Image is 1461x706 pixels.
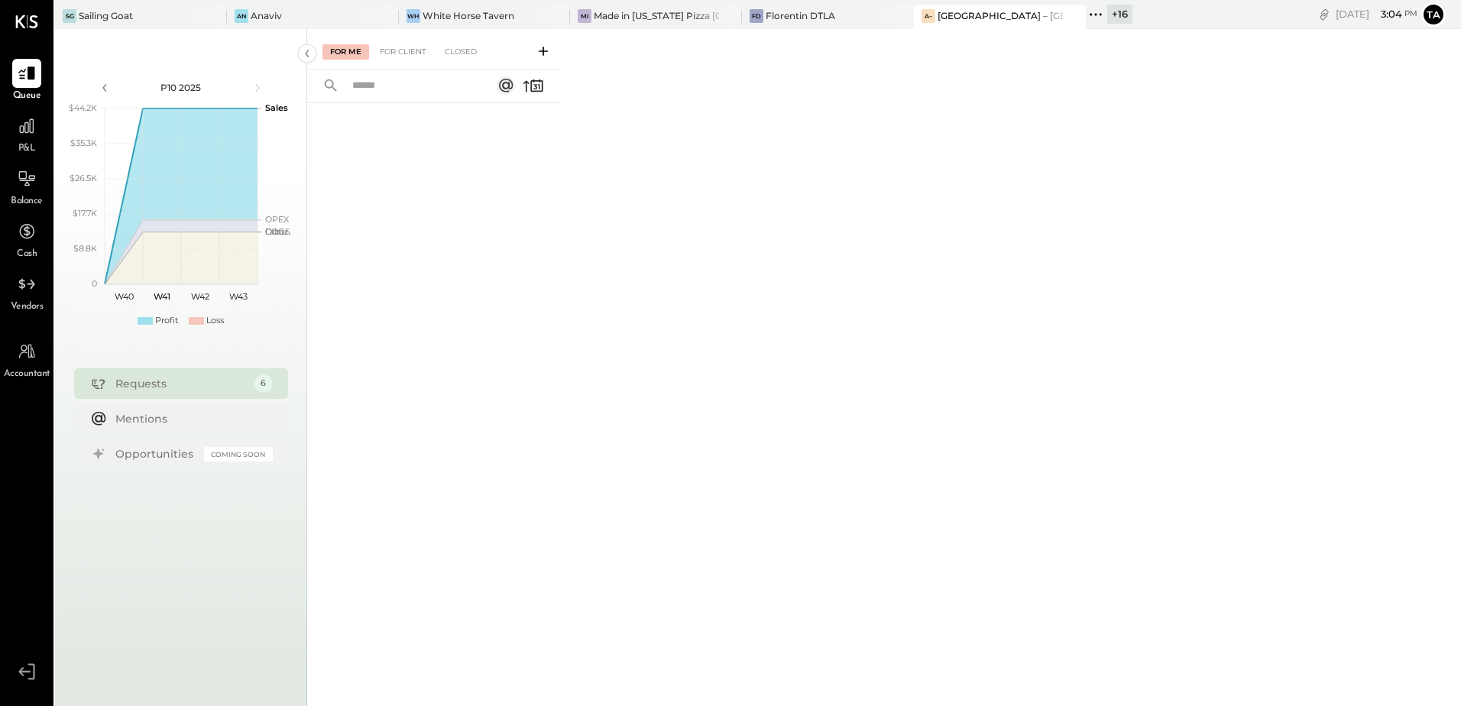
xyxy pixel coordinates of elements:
[372,44,434,60] div: For Client
[206,315,224,327] div: Loss
[155,315,178,327] div: Profit
[13,89,41,103] span: Queue
[73,208,97,219] text: $17.7K
[235,9,248,23] div: An
[766,9,835,22] div: Florentin DTLA
[423,9,514,22] div: White Horse Tavern
[1,112,53,156] a: P&L
[114,291,133,302] text: W40
[191,291,209,302] text: W42
[63,9,76,23] div: SG
[1107,5,1132,24] div: + 16
[750,9,763,23] div: FD
[18,142,36,156] span: P&L
[594,9,719,22] div: Made in [US_STATE] Pizza [GEOGRAPHIC_DATA]
[254,374,273,393] div: 6
[70,173,97,183] text: $26.5K
[115,446,196,461] div: Opportunities
[1,217,53,261] a: Cash
[116,81,246,94] div: P10 2025
[79,9,133,22] div: Sailing Goat
[11,300,44,314] span: Vendors
[115,411,265,426] div: Mentions
[1,270,53,314] a: Vendors
[322,44,369,60] div: For Me
[922,9,935,23] div: A–
[154,291,170,302] text: W41
[265,226,291,237] text: Occu...
[4,368,50,381] span: Accountant
[437,44,484,60] div: Closed
[1,337,53,381] a: Accountant
[92,278,97,289] text: 0
[1317,6,1332,22] div: copy link
[265,102,288,113] text: Sales
[229,291,248,302] text: W43
[17,248,37,261] span: Cash
[578,9,591,23] div: Mi
[1421,2,1446,27] button: Ta
[1,164,53,209] a: Balance
[407,9,420,23] div: WH
[1,59,53,103] a: Queue
[11,195,43,209] span: Balance
[204,447,273,461] div: Coming Soon
[1336,7,1417,21] div: [DATE]
[265,214,290,225] text: OPEX
[938,9,1063,22] div: [GEOGRAPHIC_DATA] – [GEOGRAPHIC_DATA]
[115,376,247,391] div: Requests
[69,102,97,113] text: $44.2K
[70,138,97,148] text: $35.3K
[73,243,97,254] text: $8.8K
[251,9,282,22] div: Anaviv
